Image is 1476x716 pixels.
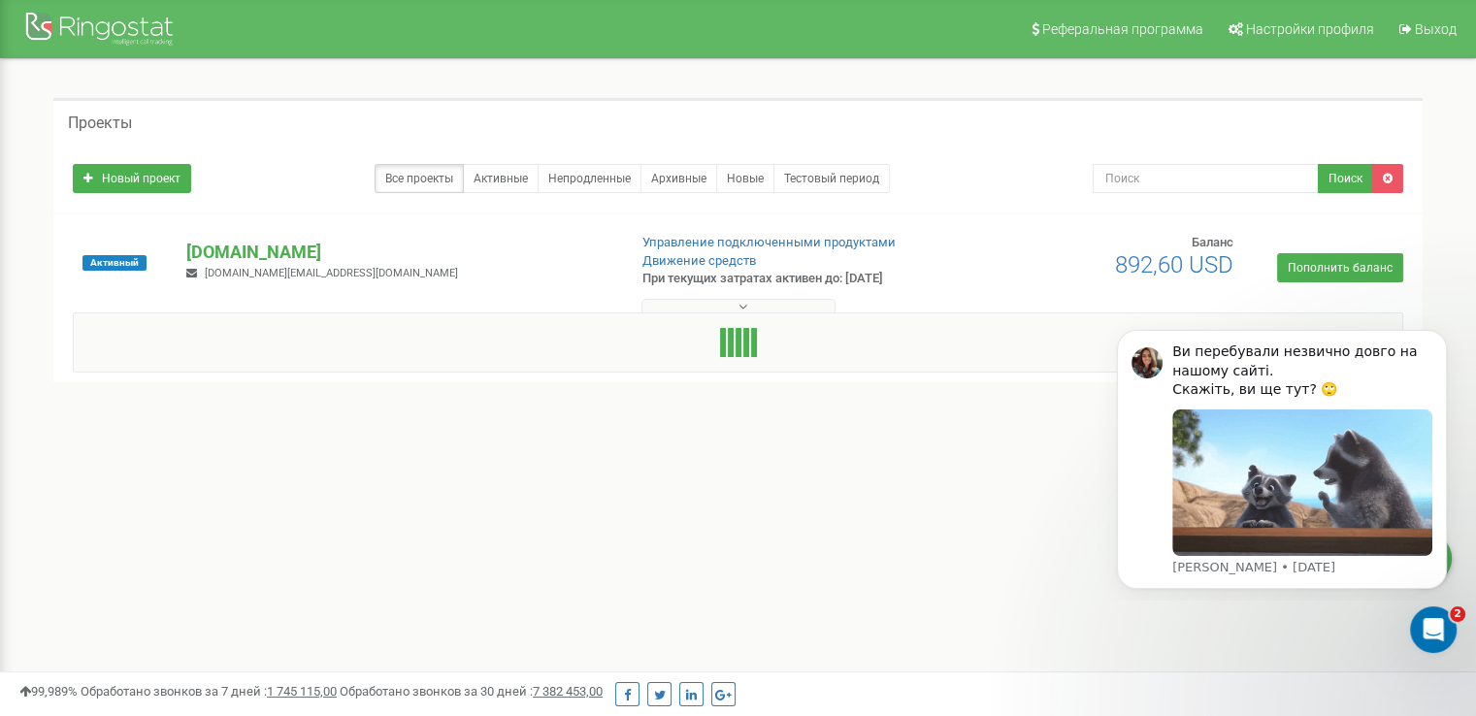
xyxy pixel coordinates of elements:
[81,684,337,699] span: Обработано звонков за 7 дней :
[82,255,147,271] span: Активный
[1115,251,1233,278] span: 892,60 USD
[1318,164,1373,193] button: Поиск
[68,114,132,132] h5: Проекты
[463,164,539,193] a: Активные
[205,267,458,279] span: [DOMAIN_NAME][EMAIL_ADDRESS][DOMAIN_NAME]
[267,684,337,699] u: 1 745 115,00
[1415,21,1457,37] span: Выход
[19,684,78,699] span: 99,989%
[375,164,464,193] a: Все проекты
[1410,606,1457,653] iframe: Intercom live chat
[538,164,641,193] a: Непродленные
[533,684,603,699] u: 7 382 453,00
[1277,253,1403,282] a: Пополнить баланс
[642,253,756,268] a: Движение средств
[1192,235,1233,249] span: Баланс
[73,164,191,193] a: Новый проект
[642,270,953,288] p: При текущих затратах активен до: [DATE]
[773,164,890,193] a: Тестовый период
[1246,21,1374,37] span: Настройки профиля
[1450,606,1465,622] span: 2
[1093,164,1319,193] input: Поиск
[186,240,610,265] p: [DOMAIN_NAME]
[1088,312,1476,601] iframe: Intercom notifications сообщение
[640,164,717,193] a: Архивные
[340,684,603,699] span: Обработано звонков за 30 дней :
[642,235,896,249] a: Управление подключенными продуктами
[1042,21,1203,37] span: Реферальная программа
[716,164,774,193] a: Новые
